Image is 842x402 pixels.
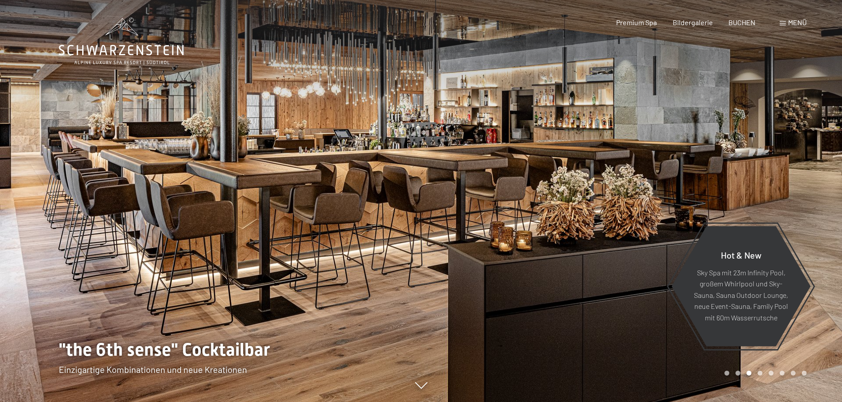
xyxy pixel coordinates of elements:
[791,371,796,376] div: Carousel Page 7
[721,371,807,376] div: Carousel Pagination
[724,371,729,376] div: Carousel Page 1
[788,18,807,26] span: Menü
[735,371,740,376] div: Carousel Page 2
[769,371,773,376] div: Carousel Page 5
[671,225,811,347] a: Hot & New Sky Spa mit 23m Infinity Pool, großem Whirlpool und Sky-Sauna, Sauna Outdoor Lounge, ne...
[721,249,762,260] span: Hot & New
[616,18,657,26] a: Premium Spa
[802,371,807,376] div: Carousel Page 8
[758,371,762,376] div: Carousel Page 4
[780,371,785,376] div: Carousel Page 6
[693,267,789,323] p: Sky Spa mit 23m Infinity Pool, großem Whirlpool und Sky-Sauna, Sauna Outdoor Lounge, neue Event-S...
[673,18,713,26] a: Bildergalerie
[728,18,755,26] a: BUCHEN
[747,371,751,376] div: Carousel Page 3 (Current Slide)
